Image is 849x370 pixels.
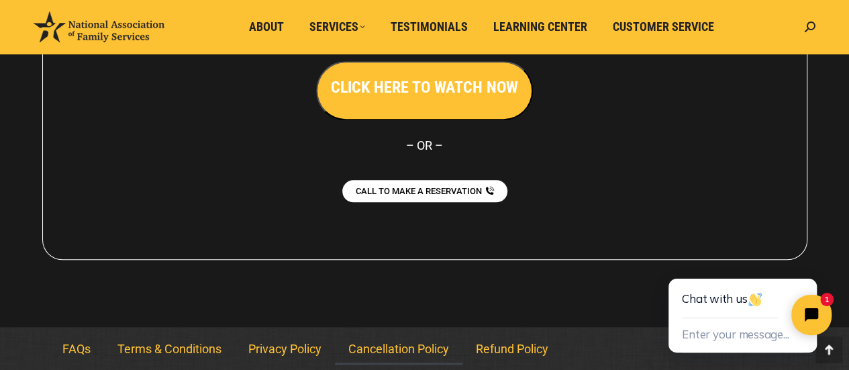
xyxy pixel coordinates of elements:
a: CLICK HERE TO WATCH NOW [316,81,533,95]
span: CALL TO MAKE A RESERVATION [356,187,482,195]
span: Learning Center [493,19,587,34]
a: Refund Policy [462,334,562,365]
a: Terms & Conditions [104,334,235,365]
a: CALL TO MAKE A RESERVATION [342,180,507,202]
a: About [240,14,293,40]
a: Privacy Policy [235,334,335,365]
span: Customer Service [613,19,714,34]
span: Services [309,19,365,34]
a: Testimonials [381,14,477,40]
h3: CLICK HERE TO WATCH NOW [331,76,518,99]
iframe: Tidio Chat [638,236,849,370]
button: CLICK HERE TO WATCH NOW [316,61,533,120]
span: Testimonials [391,19,468,34]
span: – OR – [406,138,443,152]
nav: Menu [49,334,801,365]
a: Customer Service [603,14,723,40]
a: Cancellation Policy [335,334,462,365]
a: Learning Center [484,14,597,40]
a: FAQs [49,334,104,365]
span: About [249,19,284,34]
img: National Association of Family Services [34,11,164,42]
